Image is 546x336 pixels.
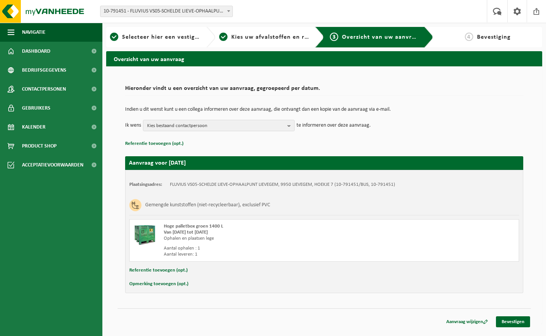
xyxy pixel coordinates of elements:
p: Indien u dit wenst kunt u een collega informeren over deze aanvraag, die ontvangt dan een kopie v... [125,107,523,112]
strong: Plaatsingsadres: [129,182,162,187]
span: 4 [465,33,473,41]
span: 10-791451 - FLUVIUS VS05-SCHELDE LIEVE-OPHAALPUNT LIEVEGEM - LIEVEGEM [100,6,233,17]
span: Kies bestaand contactpersoon [147,120,284,132]
strong: Van [DATE] tot [DATE] [164,230,208,235]
span: Kies uw afvalstoffen en recipiënten [231,34,336,40]
div: Ophalen en plaatsen lege [164,236,355,242]
button: Kies bestaand contactpersoon [143,120,295,131]
strong: Aanvraag voor [DATE] [129,160,186,166]
span: Selecteer hier een vestiging [122,34,204,40]
span: Product Shop [22,137,56,155]
h2: Overzicht van uw aanvraag [106,51,542,66]
td: FLUVIUS VS05-SCHELDE LIEVE-OPHAALPUNT LIEVEGEM, 9950 LIEVEGEM, HOEKJE 7 (10-791451/BUS, 10-791451) [170,182,395,188]
a: 1Selecteer hier een vestiging [110,33,200,42]
span: 1 [110,33,118,41]
a: Bevestigen [496,316,530,327]
span: Overzicht van uw aanvraag [342,34,422,40]
p: Ik wens [125,120,141,131]
div: Aantal ophalen : 1 [164,245,355,251]
span: Dashboard [22,42,50,61]
h3: Gemengde kunststoffen (niet-recycleerbaar), exclusief PVC [145,199,270,211]
span: 10-791451 - FLUVIUS VS05-SCHELDE LIEVE-OPHAALPUNT LIEVEGEM - LIEVEGEM [100,6,232,17]
span: Contactpersonen [22,80,66,99]
h2: Hieronder vindt u een overzicht van uw aanvraag, gegroepeerd per datum. [125,85,523,96]
button: Opmerking toevoegen (opt.) [129,279,188,289]
span: 2 [219,33,227,41]
div: Aantal leveren: 1 [164,251,355,257]
a: Aanvraag wijzigen [441,316,494,327]
button: Referentie toevoegen (opt.) [125,139,184,149]
span: Gebruikers [22,99,50,118]
img: PB-HB-1400-HPE-GN-01.png [133,223,156,246]
a: 2Kies uw afvalstoffen en recipiënten [219,33,309,42]
button: Referentie toevoegen (opt.) [129,265,188,275]
span: Bedrijfsgegevens [22,61,66,80]
span: Navigatie [22,23,45,42]
p: te informeren over deze aanvraag. [297,120,371,131]
span: Hoge palletbox groen 1400 L [164,224,223,229]
span: 3 [330,33,338,41]
span: Acceptatievoorwaarden [22,155,83,174]
span: Bevestiging [477,34,511,40]
span: Kalender [22,118,45,137]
